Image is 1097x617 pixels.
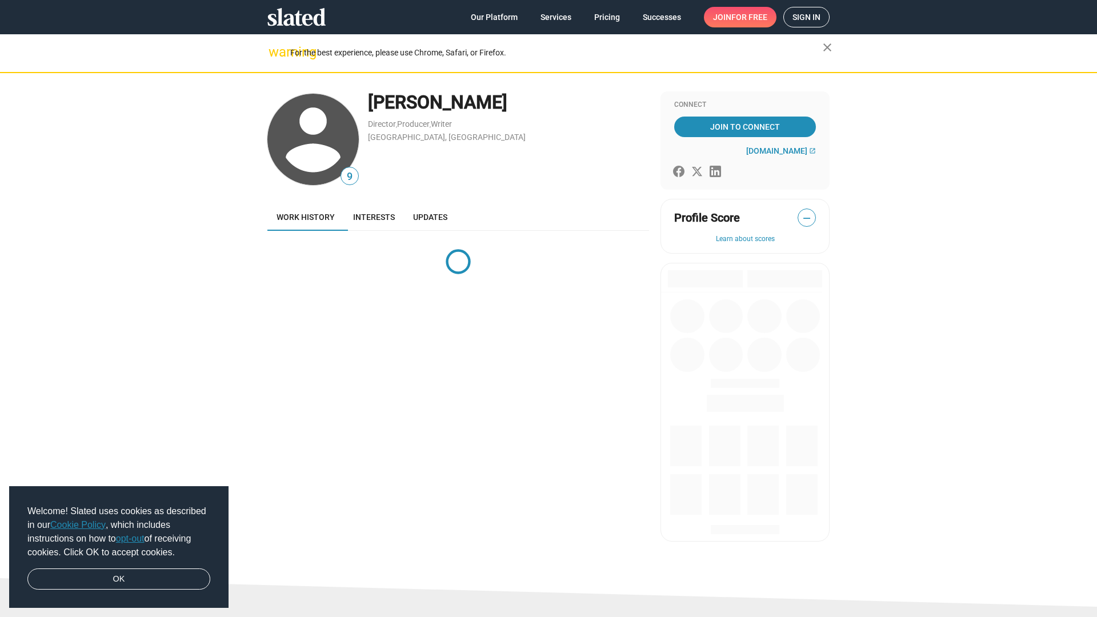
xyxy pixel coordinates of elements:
div: [PERSON_NAME] [368,90,649,115]
span: Join [713,7,767,27]
a: Joinfor free [704,7,776,27]
mat-icon: close [820,41,834,54]
mat-icon: warning [269,45,282,59]
span: [DOMAIN_NAME] [746,146,807,155]
mat-icon: open_in_new [809,147,816,154]
a: Director [368,119,396,129]
button: Learn about scores [674,235,816,244]
span: 9 [341,169,358,185]
span: for free [731,7,767,27]
a: Interests [344,203,404,231]
a: [GEOGRAPHIC_DATA], [GEOGRAPHIC_DATA] [368,133,526,142]
span: Services [541,7,571,27]
span: Updates [413,213,447,222]
a: Join To Connect [674,117,816,137]
a: Services [531,7,580,27]
span: Sign in [792,7,820,27]
a: opt-out [116,534,145,543]
a: Cookie Policy [50,520,106,530]
a: Sign in [783,7,830,27]
a: Updates [404,203,457,231]
span: Profile Score [674,210,740,226]
span: , [396,122,397,128]
span: Join To Connect [676,117,814,137]
span: Work history [277,213,335,222]
a: Writer [431,119,452,129]
div: For the best experience, please use Chrome, Safari, or Firefox. [290,45,823,61]
span: Welcome! Slated uses cookies as described in our , which includes instructions on how to of recei... [27,504,210,559]
a: Work history [267,203,344,231]
span: Our Platform [471,7,518,27]
a: Producer [397,119,430,129]
a: Pricing [585,7,629,27]
a: [DOMAIN_NAME] [746,146,816,155]
span: , [430,122,431,128]
span: Successes [643,7,681,27]
span: Pricing [594,7,620,27]
div: cookieconsent [9,486,229,608]
a: dismiss cookie message [27,568,210,590]
a: Our Platform [462,7,527,27]
span: Interests [353,213,395,222]
a: Successes [634,7,690,27]
span: — [798,211,815,226]
div: Connect [674,101,816,110]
